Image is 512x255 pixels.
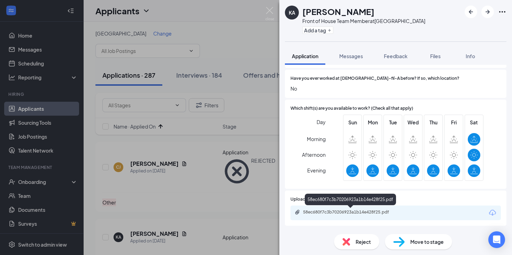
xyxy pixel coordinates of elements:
[356,238,371,246] span: Reject
[302,26,333,34] button: PlusAdd a tag
[317,118,326,126] span: Day
[327,28,332,32] svg: Plus
[466,53,475,59] span: Info
[366,118,379,126] span: Mon
[302,6,374,17] h1: [PERSON_NAME]
[289,9,295,16] div: KA
[295,209,300,215] svg: Paperclip
[467,8,475,16] svg: ArrowLeftNew
[407,118,419,126] span: Wed
[430,53,441,59] span: Files
[481,6,494,18] button: ArrowRight
[295,209,408,216] a: Paperclip58ec680f7c3b70206923a1b14e428f25.pdf
[307,133,326,145] span: Morning
[488,209,497,217] svg: Download
[290,85,501,92] span: No
[305,194,396,205] div: 58ec680f7c3b70206923a1b14e428f25.pdf
[483,8,492,16] svg: ArrowRight
[387,118,399,126] span: Tue
[468,118,480,126] span: Sat
[384,53,408,59] span: Feedback
[410,238,444,246] span: Move to stage
[292,53,318,59] span: Application
[303,209,401,215] div: 58ec680f7c3b70206923a1b14e428f25.pdf
[307,164,326,177] span: Evening
[488,231,505,248] div: Open Intercom Messenger
[290,196,322,203] span: Upload Resume
[498,8,506,16] svg: Ellipses
[346,118,359,126] span: Sun
[290,75,459,82] span: Have you ever worked at [DEMOGRAPHIC_DATA]-fil-A before? If so, which location?
[302,148,326,161] span: Afternoon
[465,6,477,18] button: ArrowLeftNew
[427,118,440,126] span: Thu
[448,118,460,126] span: Fri
[339,53,363,59] span: Messages
[302,17,425,24] div: Front of House Team Member at [GEOGRAPHIC_DATA]
[290,105,413,112] span: Which shift(s) are you available to work? (Check all that apply)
